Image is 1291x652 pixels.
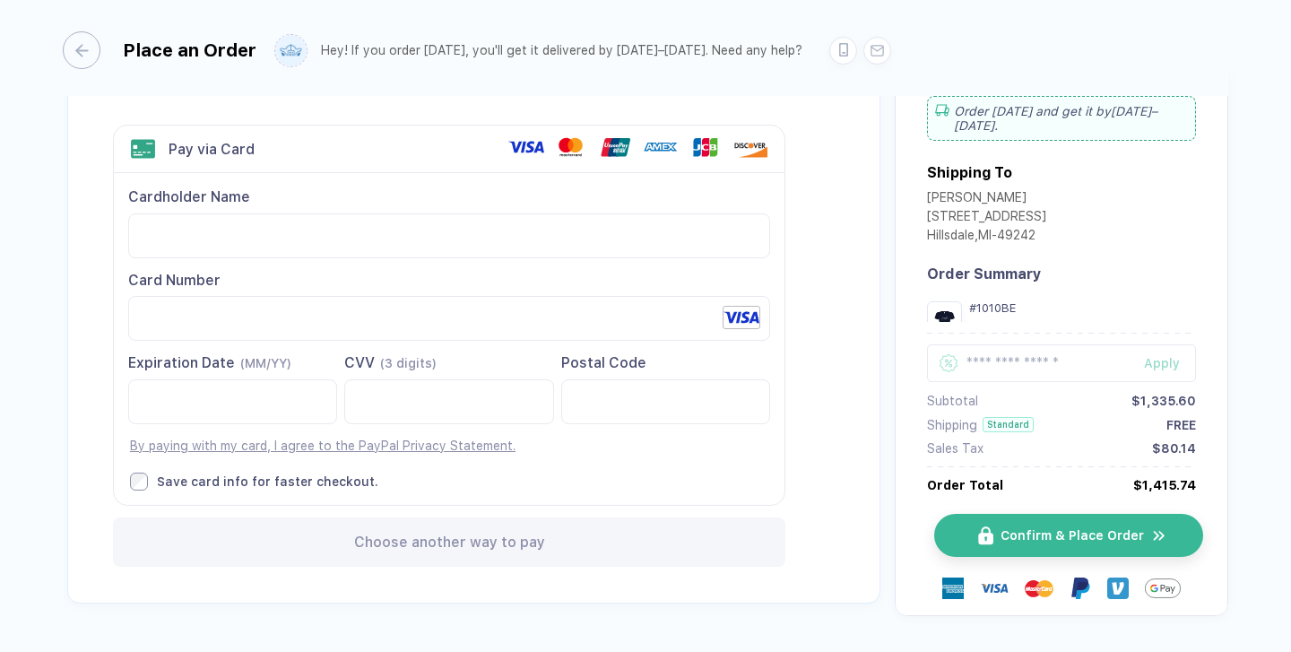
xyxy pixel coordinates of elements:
[1001,529,1144,543] span: Confirm & Place Order
[927,265,1196,283] div: Order Summary
[1152,442,1196,456] div: $80.14
[1001,320,1040,334] div: $19.08
[978,526,993,545] img: icon
[1151,527,1167,544] img: icon
[927,164,1012,181] div: Shipping To
[1133,479,1196,493] div: $1,415.74
[927,190,1046,209] div: [PERSON_NAME]
[1025,575,1053,604] img: master-card
[169,141,255,158] div: Pay via Card
[354,534,545,551] span: Choose another way to pay
[987,320,997,334] div: x
[1070,578,1091,600] img: Paypal
[561,353,770,373] div: Postal Code
[942,578,964,600] img: express
[344,353,553,373] div: CVV
[1131,395,1196,409] div: $1,335.60
[969,301,1196,315] div: #1010BE
[143,380,322,423] iframe: Secure Credit Card Frame - Expiration Date
[931,306,957,332] img: 757dd7b9-10dd-4822-8f95-4a4cfcf98a3b_nt_front_1757201652787.jpg
[1107,578,1129,600] img: Venmo
[275,35,307,66] img: user profile
[927,96,1196,141] div: Order [DATE] and get it by [DATE]–[DATE] .
[113,517,785,567] div: Choose another way to pay
[980,575,1009,604] img: visa
[983,418,1034,433] div: Standard
[240,356,291,370] span: (MM/YY)
[927,479,1003,493] div: Order Total
[321,43,802,58] div: Hey! If you order [DATE], you'll get it delivered by [DATE]–[DATE]. Need any help?
[1144,357,1196,371] div: Apply
[123,39,256,61] div: Place an Order
[1139,320,1196,334] div: $1,335.60
[927,228,1046,247] div: Hillsdale , MI - 49242
[927,395,978,409] div: Subtotal
[1122,345,1196,383] button: Apply
[128,271,770,291] div: Card Number
[360,380,538,423] iframe: Secure Credit Card Frame - CVV
[969,320,983,334] div: 70
[1166,418,1196,432] div: FREE
[128,187,770,207] div: Cardholder Name
[576,380,755,423] iframe: Secure Credit Card Frame - Postal Code
[934,515,1203,558] button: iconConfirm & Place Ordericon
[128,353,337,373] div: Expiration Date
[927,418,977,432] div: Shipping
[130,439,516,453] a: By paying with my card, I agree to the PayPal Privacy Statement.
[143,297,755,340] iframe: Secure Credit Card Frame - Credit Card Number
[1145,571,1181,607] img: GPay
[927,442,983,456] div: Sales Tax
[927,209,1046,228] div: [STREET_ADDRESS]
[143,214,755,257] iframe: Secure Credit Card Frame - Cardholder Name
[380,356,437,370] span: (3 digits)
[130,473,148,491] input: Save card info for faster checkout.
[157,474,378,490] div: Save card info for faster checkout.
